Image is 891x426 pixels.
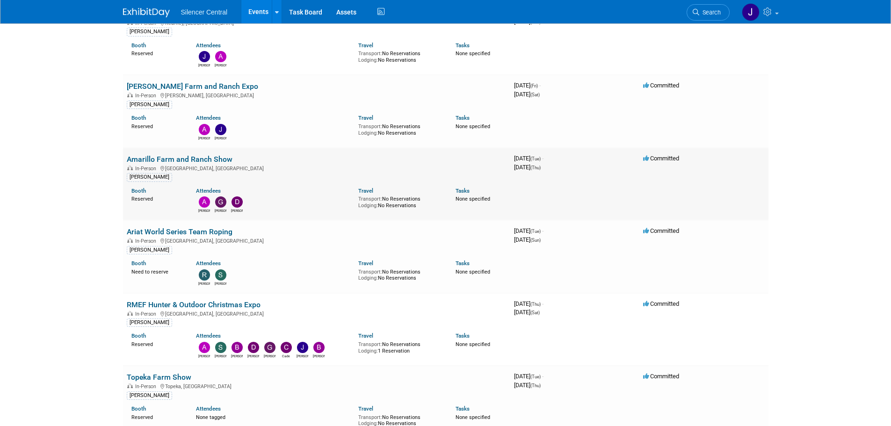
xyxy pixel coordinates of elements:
div: Reserved [131,194,182,202]
span: (Sat) [530,92,540,97]
div: Reserved [131,49,182,57]
div: [GEOGRAPHIC_DATA], [GEOGRAPHIC_DATA] [127,164,507,172]
span: Committed [643,155,679,162]
img: Andrew Sorenson [199,342,210,353]
span: [DATE] [514,164,541,171]
span: [DATE] [514,155,543,162]
span: [DATE] [514,227,543,234]
a: Attendees [196,188,221,194]
div: [PERSON_NAME] [127,318,172,327]
img: Justin Armstrong [215,124,226,135]
span: (Thu) [530,20,541,25]
img: Sarah Young [215,269,226,281]
div: Justin Armstrong [215,135,226,141]
span: Transport: [358,414,382,420]
div: Rob Young [198,281,210,286]
a: Booth [131,115,146,121]
span: None specified [456,51,490,57]
span: Lodging: [358,130,378,136]
span: - [542,373,543,380]
span: - [542,155,543,162]
a: Tasks [456,405,470,412]
span: Silencer Central [181,8,228,16]
div: [PERSON_NAME] [127,173,172,181]
div: Need to reserve [131,267,182,275]
div: Andrew Sorenson [198,353,210,359]
img: Cade Cox [281,342,292,353]
img: Gregory Wilkerson [215,196,226,208]
div: [GEOGRAPHIC_DATA], [GEOGRAPHIC_DATA] [127,310,507,317]
img: Justin Armstrong [199,51,210,62]
a: Attendees [196,332,221,339]
div: Reserved [131,339,182,348]
div: No Reservations No Reservations [358,194,442,209]
img: Gregory Wilkerson [264,342,275,353]
span: None specified [456,269,490,275]
span: Transport: [358,51,382,57]
img: Steve Phillips [215,342,226,353]
a: Booth [131,405,146,412]
span: - [542,300,543,307]
div: No Reservations 1 Reservation [358,339,442,354]
a: Attendees [196,260,221,267]
span: (Sat) [530,310,540,315]
span: [DATE] [514,300,543,307]
div: [GEOGRAPHIC_DATA], [GEOGRAPHIC_DATA] [127,237,507,244]
span: (Sun) [530,238,541,243]
a: Attendees [196,42,221,49]
span: (Thu) [530,302,541,307]
a: Travel [358,260,373,267]
div: [PERSON_NAME], [GEOGRAPHIC_DATA] [127,91,507,99]
span: None specified [456,123,490,130]
span: Transport: [358,196,382,202]
a: Ariat World Series Team Roping [127,227,232,236]
span: (Thu) [530,383,541,388]
a: Booth [131,332,146,339]
span: [DATE] [514,373,543,380]
img: Rob Young [199,269,210,281]
img: ExhibitDay [123,8,170,17]
a: Search [687,4,730,21]
div: Steve Phillips [215,353,226,359]
span: [DATE] [514,91,540,98]
a: Travel [358,332,373,339]
div: [PERSON_NAME] [127,101,172,109]
img: In-Person Event [127,238,133,243]
span: Lodging: [358,202,378,209]
span: Lodging: [358,275,378,281]
span: Transport: [358,269,382,275]
span: None specified [456,196,490,202]
div: [PERSON_NAME] [127,246,172,254]
span: Lodging: [358,348,378,354]
span: Committed [643,227,679,234]
img: Andrew Sorenson [199,196,210,208]
a: Booth [131,42,146,49]
a: RMEF Hunter & Outdoor Christmas Expo [127,300,261,309]
div: None tagged [196,412,351,421]
span: [DATE] [514,382,541,389]
span: Search [699,9,721,16]
a: Travel [358,188,373,194]
a: Tasks [456,260,470,267]
a: [PERSON_NAME] Farm and Ranch Expo [127,82,258,91]
a: Travel [358,115,373,121]
span: (Tue) [530,156,541,161]
span: Transport: [358,341,382,347]
div: Gregory Wilkerson [264,353,275,359]
a: Attendees [196,115,221,121]
span: In-Person [135,238,159,244]
span: [DATE] [514,18,541,25]
span: (Fri) [530,83,538,88]
img: Billee Page [232,342,243,353]
div: Topeka, [GEOGRAPHIC_DATA] [127,382,507,390]
div: Andrew Sorenson [198,135,210,141]
div: No Reservations No Reservations [358,122,442,136]
span: In-Person [135,311,159,317]
div: Cade Cox [280,353,292,359]
a: Booth [131,260,146,267]
div: [PERSON_NAME] [127,28,172,36]
img: Dayla Hughes [248,342,259,353]
div: Justin Armstrong [198,62,210,68]
img: Jessica Crawford [297,342,308,353]
a: Tasks [456,115,470,121]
